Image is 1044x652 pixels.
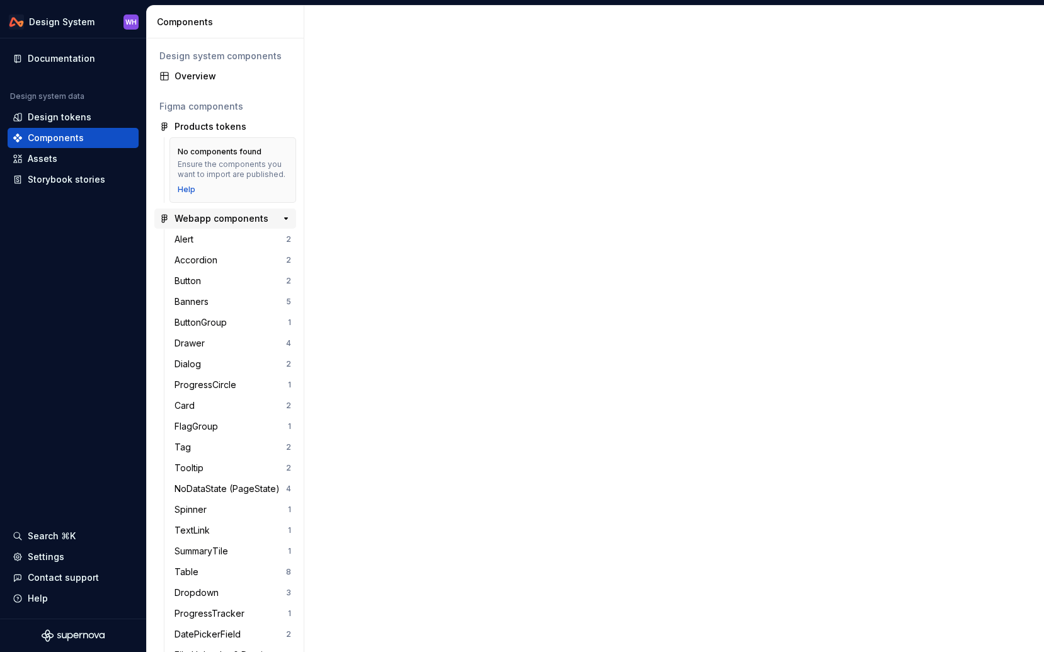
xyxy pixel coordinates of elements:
[175,70,291,83] div: Overview
[286,442,291,452] div: 2
[169,312,296,333] a: ButtonGroup1
[175,545,233,558] div: SummaryTile
[169,229,296,249] a: Alert2
[288,525,291,535] div: 1
[28,52,95,65] div: Documentation
[8,568,139,588] button: Contact support
[8,128,139,148] a: Components
[175,607,250,620] div: ProgressTracker
[42,629,105,642] svg: Supernova Logo
[8,547,139,567] a: Settings
[159,50,291,62] div: Design system components
[169,416,296,437] a: FlagGroup1
[175,441,196,454] div: Tag
[175,120,246,133] div: Products tokens
[157,16,299,28] div: Components
[169,292,296,312] a: Banners5
[286,463,291,473] div: 2
[169,541,296,561] a: SummaryTile1
[28,530,76,542] div: Search ⌘K
[8,169,139,190] a: Storybook stories
[286,567,291,577] div: 8
[175,462,209,474] div: Tooltip
[29,16,95,28] div: Design System
[10,91,84,101] div: Design system data
[288,380,291,390] div: 1
[286,297,291,307] div: 5
[175,316,232,329] div: ButtonGroup
[8,149,139,169] a: Assets
[28,152,57,165] div: Assets
[286,484,291,494] div: 4
[175,275,206,287] div: Button
[175,524,215,537] div: TextLink
[8,107,139,127] a: Design tokens
[28,111,91,123] div: Design tokens
[286,588,291,598] div: 3
[169,375,296,395] a: ProgressCircle1
[286,234,291,244] div: 2
[159,100,291,113] div: Figma components
[28,571,99,584] div: Contact support
[288,421,291,432] div: 1
[169,437,296,457] a: Tag2
[175,503,212,516] div: Spinner
[154,117,296,137] a: Products tokens
[175,254,222,266] div: Accordion
[175,566,204,578] div: Table
[28,132,84,144] div: Components
[286,401,291,411] div: 2
[175,628,246,641] div: DatePickerField
[175,420,223,433] div: FlagGroup
[286,338,291,348] div: 4
[175,337,210,350] div: Drawer
[169,333,296,353] a: Drawer4
[169,520,296,540] a: TextLink1
[178,159,288,180] div: Ensure the components you want to import are published.
[286,255,291,265] div: 2
[175,212,268,225] div: Webapp components
[28,173,105,186] div: Storybook stories
[288,609,291,619] div: 1
[125,17,137,27] div: WH
[169,500,296,520] a: Spinner1
[175,295,214,308] div: Banners
[286,629,291,639] div: 2
[9,14,24,30] img: 0733df7c-e17f-4421-95a9-ced236ef1ff0.png
[169,354,296,374] a: Dialog2
[286,276,291,286] div: 2
[175,233,198,246] div: Alert
[3,8,144,35] button: Design SystemWH
[288,317,291,328] div: 1
[169,583,296,603] a: Dropdown3
[169,250,296,270] a: Accordion2
[288,546,291,556] div: 1
[169,479,296,499] a: NoDataState (PageState)4
[169,458,296,478] a: Tooltip2
[169,396,296,416] a: Card2
[8,49,139,69] a: Documentation
[169,603,296,624] a: ProgressTracker1
[178,147,261,157] div: No components found
[175,586,224,599] div: Dropdown
[175,379,241,391] div: ProgressCircle
[288,505,291,515] div: 1
[154,209,296,229] a: Webapp components
[175,483,285,495] div: NoDataState (PageState)
[154,66,296,86] a: Overview
[175,399,200,412] div: Card
[175,358,206,370] div: Dialog
[28,592,48,605] div: Help
[169,562,296,582] a: Table8
[178,185,195,195] a: Help
[8,588,139,609] button: Help
[286,359,291,369] div: 2
[28,551,64,563] div: Settings
[8,526,139,546] button: Search ⌘K
[169,624,296,644] a: DatePickerField2
[169,271,296,291] a: Button2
